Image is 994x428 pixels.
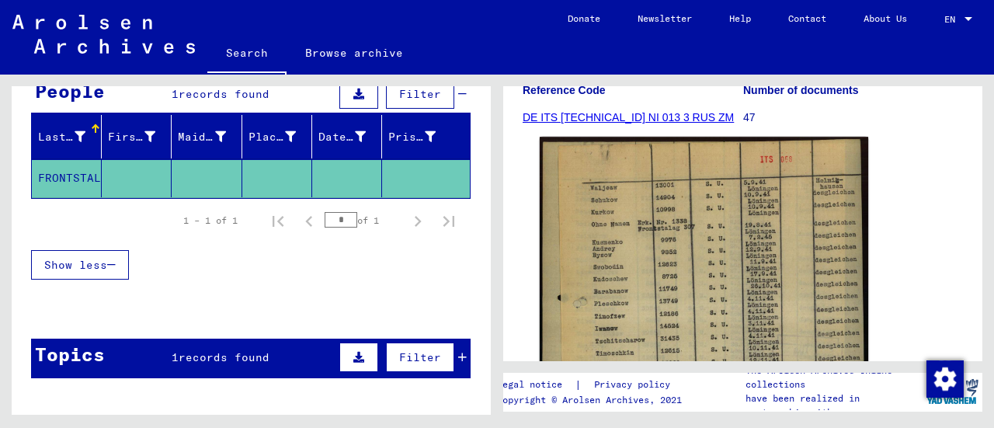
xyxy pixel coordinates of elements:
span: EN [944,14,961,25]
a: Privacy policy [582,377,689,393]
div: People [35,77,105,105]
div: Last Name [38,124,105,149]
span: records found [179,350,269,364]
div: Place of Birth [248,124,315,149]
div: 1 – 1 of 1 [183,214,238,228]
div: First Name [108,129,155,145]
div: Date of Birth [318,129,366,145]
b: Reference Code [523,84,606,96]
span: Filter [399,350,441,364]
mat-header-cell: First Name [102,115,172,158]
b: Number of documents [743,84,859,96]
button: Show less [31,250,129,280]
mat-header-cell: Date of Birth [312,115,382,158]
mat-header-cell: Last Name [32,115,102,158]
div: Place of Birth [248,129,296,145]
mat-cell: FRONTSTALAG [32,159,102,197]
mat-header-cell: Prisoner # [382,115,470,158]
button: Filter [386,343,454,372]
p: The Arolsen Archives online collections [745,364,923,391]
a: Search [207,34,287,75]
img: Change consent [926,360,964,398]
a: Legal notice [497,377,575,393]
div: Change consent [926,360,963,397]
span: 1 [172,87,179,101]
button: First page [262,205,294,236]
p: Copyright © Arolsen Archives, 2021 [497,393,689,407]
button: Next page [402,205,433,236]
div: Maiden Name [178,124,245,149]
div: Prisoner # [388,129,436,145]
span: Filter [399,87,441,101]
button: Previous page [294,205,325,236]
img: Arolsen_neg.svg [12,15,195,54]
a: DE ITS [TECHNICAL_ID] NI 013 3 RUS ZM [523,111,734,124]
button: Filter [386,79,454,109]
p: have been realized in partnership with [745,391,923,419]
div: | [497,377,689,393]
span: records found [179,87,269,101]
div: Maiden Name [178,129,225,145]
div: First Name [108,124,175,149]
a: Browse archive [287,34,422,71]
div: Last Name [38,129,85,145]
button: Last page [433,205,464,236]
span: 1 [172,350,179,364]
span: Show less [44,258,107,272]
mat-header-cell: Place of Birth [242,115,312,158]
div: Date of Birth [318,124,385,149]
div: of 1 [325,213,402,228]
mat-header-cell: Maiden Name [172,115,242,158]
p: 47 [743,110,963,126]
img: yv_logo.png [923,372,982,411]
div: Topics [35,340,105,368]
div: Prisoner # [388,124,455,149]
